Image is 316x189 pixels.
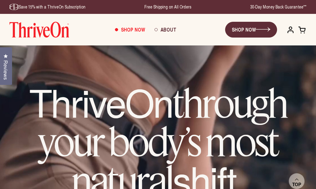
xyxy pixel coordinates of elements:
[150,21,181,38] a: About
[144,4,191,10] p: Free Shipping on All Orders
[9,4,85,10] p: Save 15% with a ThriveOn Subscription
[2,60,10,80] span: Reviews
[250,4,307,10] p: 30-Day Money Back Guarantee**
[292,182,301,187] span: Top
[121,26,145,33] span: Shop Now
[225,22,277,38] a: SHOP NOW
[110,21,150,38] a: Shop Now
[161,26,176,33] span: About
